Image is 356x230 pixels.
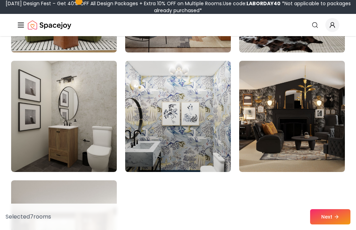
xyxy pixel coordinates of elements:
[310,209,350,224] button: Next
[125,61,231,172] img: Room room-98
[239,61,345,172] img: Room room-99
[11,61,117,172] img: Room room-97
[6,213,51,221] p: Selected 7 room s
[28,18,71,32] img: Spacejoy Logo
[28,18,71,32] a: Spacejoy
[17,14,339,36] nav: Global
